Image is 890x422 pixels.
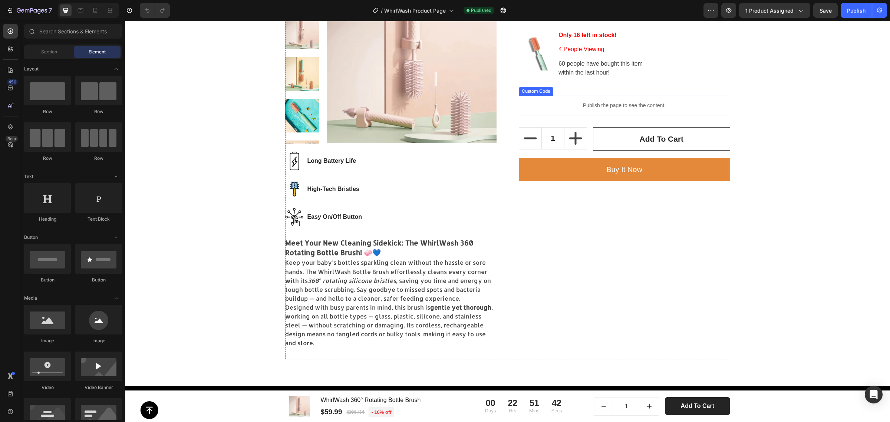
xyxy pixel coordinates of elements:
div: Buy it now [481,143,517,154]
div: Heading [24,216,71,222]
p: 7 [49,6,52,15]
button: Add to Cart [540,376,605,394]
span: Media [24,295,37,301]
div: Video Banner [75,384,122,391]
div: Image [24,337,71,344]
div: 51 [404,377,414,388]
span: Button [24,234,38,241]
h3: Meet Your New Cleaning Sidekick: The WhirlWash 360 Rotating Bottle Brush! 🧼💙 [160,218,349,236]
span: Published [471,7,491,14]
p: Only 16 left in stock! [434,10,598,19]
em: 360° rotating silicone bristles [183,256,271,264]
button: 7 [3,3,55,18]
p: Publish the page to see the content. [394,81,605,89]
p: 4 People Viewing [434,23,598,34]
p: Keep your baby’s bottles sparkling clean without the hassle or sore hands. The WhirlWash Bottle B... [160,238,366,281]
div: Video [24,384,71,391]
div: Row [24,108,71,115]
button: Add to cart [468,106,605,130]
button: Buy it now [394,137,605,160]
iframe: Design area [125,21,890,422]
span: Toggle open [110,171,122,182]
button: 1 product assigned [739,3,810,18]
div: Beta [6,136,18,142]
input: quantity [416,107,440,128]
span: Element [89,49,106,55]
button: decrement [394,107,416,128]
button: decrement [469,377,488,395]
div: Add to cart [515,112,559,124]
span: WhirlWash Product Page [384,7,446,14]
button: Save [813,3,838,18]
img: Alt Image [160,131,179,149]
div: Row [75,108,122,115]
div: Open Intercom Messenger [865,386,883,403]
span: Toggle open [110,231,122,243]
div: 42 [426,377,437,388]
span: Layout [24,66,39,72]
div: Row [75,155,122,162]
button: Publish [841,3,872,18]
h1: WhirlWash 360° Rotating Bottle Brush [195,374,339,385]
div: 00 [360,377,371,388]
p: Long Battery Life [182,136,231,145]
div: Publish [847,7,866,14]
button: increment [515,377,534,395]
div: Image [75,337,122,344]
div: Undo/Redo [140,3,170,18]
div: Row [24,155,71,162]
span: Toggle open [110,292,122,304]
div: Text Block [75,216,122,222]
input: Search Sections & Elements [24,24,122,39]
span: Save [820,7,832,14]
p: Easy On/Off Button [182,192,237,201]
div: Custom Code [395,67,427,74]
p: High-Tech Bristles [182,164,234,173]
img: Alt Image [160,159,179,178]
span: Text [24,173,33,180]
img: Alt Image [160,187,179,205]
div: 22 [383,377,392,388]
img: Alt Image [400,17,433,50]
div: 450 [7,79,18,85]
input: quantity [488,377,515,395]
p: Designed with busy parents in mind, this brush is , working on all bottle types — glass, plastic,... [160,283,368,326]
div: Button [75,277,122,283]
span: 1 product assigned [745,7,794,14]
span: / [381,7,383,14]
div: Button [24,277,71,283]
span: Section [41,49,57,55]
p: 60 people have bought this item within the last hour! [434,39,598,56]
strong: gentle yet thorough [305,283,366,290]
button: increment [439,107,462,128]
span: Toggle open [110,63,122,75]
